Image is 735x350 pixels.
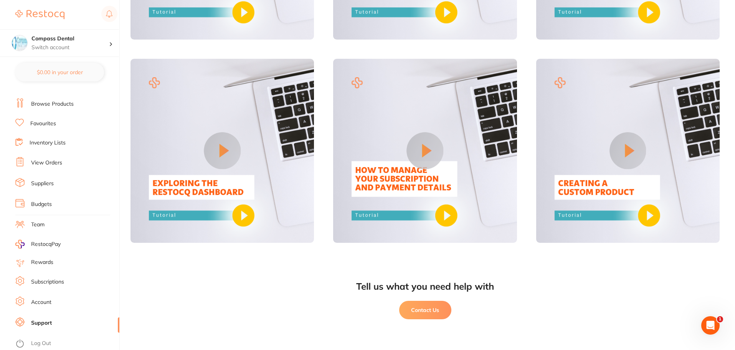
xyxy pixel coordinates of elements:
[15,338,117,350] button: Log Out
[333,59,517,242] img: Video 11
[31,278,64,286] a: Subscriptions
[31,35,109,43] h4: Compass Dental
[31,100,74,108] a: Browse Products
[31,221,45,229] a: Team
[130,59,314,242] img: Video 10
[15,240,25,249] img: RestocqPay
[701,316,720,335] iframe: Intercom live chat
[12,35,27,51] img: Compass Dental
[31,340,51,347] a: Log Out
[15,240,61,249] a: RestocqPay
[15,6,64,23] a: Restocq Logo
[31,159,62,167] a: View Orders
[130,281,720,292] div: Tell us what you need help with
[536,59,720,242] img: Video 12
[31,241,61,248] span: RestocqPay
[30,139,66,147] a: Inventory Lists
[31,44,109,51] p: Switch account
[717,316,723,322] span: 1
[15,10,64,19] img: Restocq Logo
[31,201,52,208] a: Budgets
[31,319,52,327] a: Support
[130,301,720,319] a: Contact Us
[30,120,56,128] a: Favourites
[31,299,51,306] a: Account
[399,301,451,319] button: Contact Us
[31,259,53,266] a: Rewards
[15,63,104,81] button: $0.00 in your order
[31,180,54,187] a: Suppliers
